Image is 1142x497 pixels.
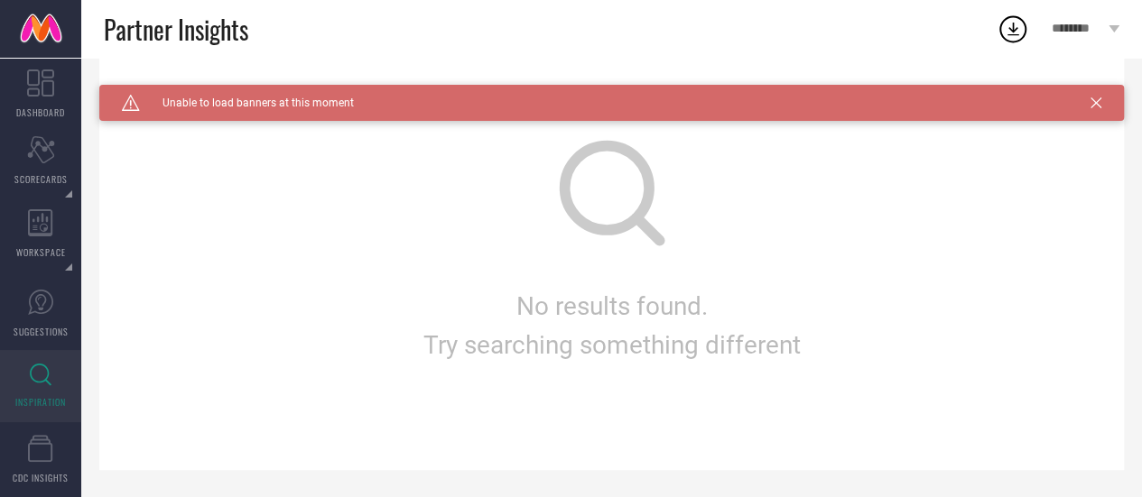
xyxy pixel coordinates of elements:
[423,330,801,360] span: Try searching something different
[14,325,69,338] span: SUGGESTIONS
[14,172,68,186] span: SCORECARDS
[13,471,69,484] span: CDC INSIGHTS
[140,97,354,109] span: Unable to load banners at this moment
[997,13,1029,45] div: Open download list
[16,245,66,259] span: WORKSPACE
[16,106,65,119] span: DASHBOARD
[15,395,66,409] span: INSPIRATION
[516,291,708,321] span: No results found.
[104,11,248,48] span: Partner Insights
